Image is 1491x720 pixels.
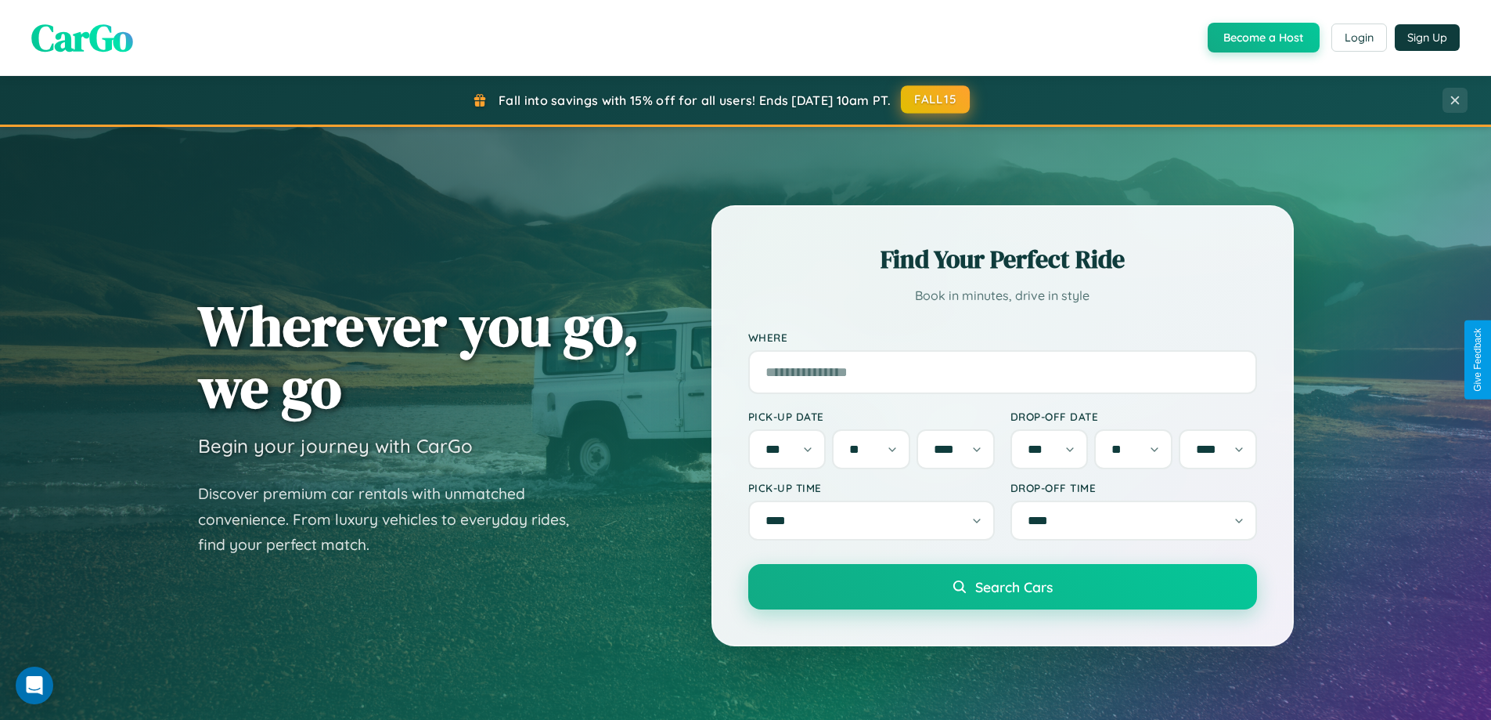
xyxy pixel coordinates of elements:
button: Become a Host [1208,23,1320,52]
h3: Begin your journey with CarGo [198,434,473,458]
span: Search Cars [975,578,1053,595]
label: Pick-up Date [748,410,995,423]
p: Discover premium car rentals with unmatched convenience. From luxury vehicles to everyday rides, ... [198,481,589,558]
p: Book in minutes, drive in style [748,284,1257,307]
div: Give Feedback [1472,328,1483,392]
label: Drop-off Time [1010,481,1257,494]
button: Search Cars [748,564,1257,610]
div: Open Intercom Messenger [16,667,53,704]
button: FALL15 [901,85,970,114]
label: Pick-up Time [748,481,995,494]
button: Login [1331,24,1387,52]
h1: Wherever you go, we go [198,295,639,418]
h2: Find Your Perfect Ride [748,242,1257,277]
label: Where [748,331,1257,344]
span: CarGo [31,12,133,63]
button: Sign Up [1395,24,1460,51]
label: Drop-off Date [1010,410,1257,423]
span: Fall into savings with 15% off for all users! Ends [DATE] 10am PT. [499,92,891,108]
